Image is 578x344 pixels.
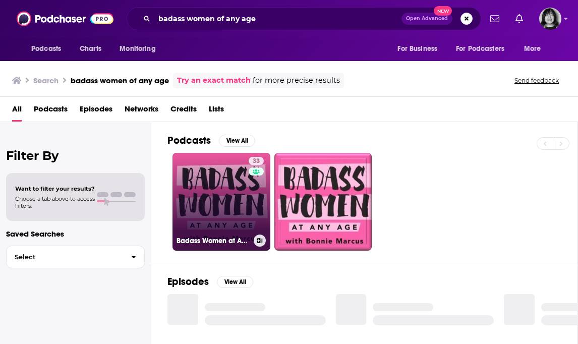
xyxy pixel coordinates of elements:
[167,275,209,288] h2: Episodes
[511,76,562,85] button: Send feedback
[486,10,503,27] a: Show notifications dropdown
[209,101,224,122] a: Lists
[73,39,107,59] a: Charts
[6,246,145,268] button: Select
[80,42,101,56] span: Charts
[154,11,401,27] input: Search podcasts, credits, & more...
[456,42,504,56] span: For Podcasters
[217,276,253,288] button: View All
[71,76,169,85] h3: badass women of any age
[539,8,561,30] span: Logged in as parkdalepublicity1
[15,185,95,192] span: Want to filter your results?
[125,101,158,122] a: Networks
[177,75,251,86] a: Try an exact match
[167,134,211,147] h2: Podcasts
[7,254,123,260] span: Select
[253,75,340,86] span: for more precise results
[539,8,561,30] button: Show profile menu
[12,101,22,122] a: All
[406,16,448,21] span: Open Advanced
[253,156,260,166] span: 33
[15,195,95,209] span: Choose a tab above to access filters.
[112,39,168,59] button: open menu
[390,39,450,59] button: open menu
[80,101,112,122] a: Episodes
[31,42,61,56] span: Podcasts
[511,10,527,27] a: Show notifications dropdown
[34,101,68,122] a: Podcasts
[17,9,113,28] img: Podchaser - Follow, Share and Rate Podcasts
[120,42,155,56] span: Monitoring
[127,7,481,30] div: Search podcasts, credits, & more...
[449,39,519,59] button: open menu
[539,8,561,30] img: User Profile
[249,157,264,165] a: 33
[6,148,145,163] h2: Filter By
[219,135,255,147] button: View All
[170,101,197,122] a: Credits
[33,76,59,85] h3: Search
[167,275,253,288] a: EpisodesView All
[517,39,554,59] button: open menu
[167,134,255,147] a: PodcastsView All
[434,6,452,16] span: New
[6,229,145,239] p: Saved Searches
[172,153,270,251] a: 33Badass Women at Any Age
[524,42,541,56] span: More
[401,13,452,25] button: Open AdvancedNew
[397,42,437,56] span: For Business
[177,237,250,245] h3: Badass Women at Any Age
[24,39,74,59] button: open menu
